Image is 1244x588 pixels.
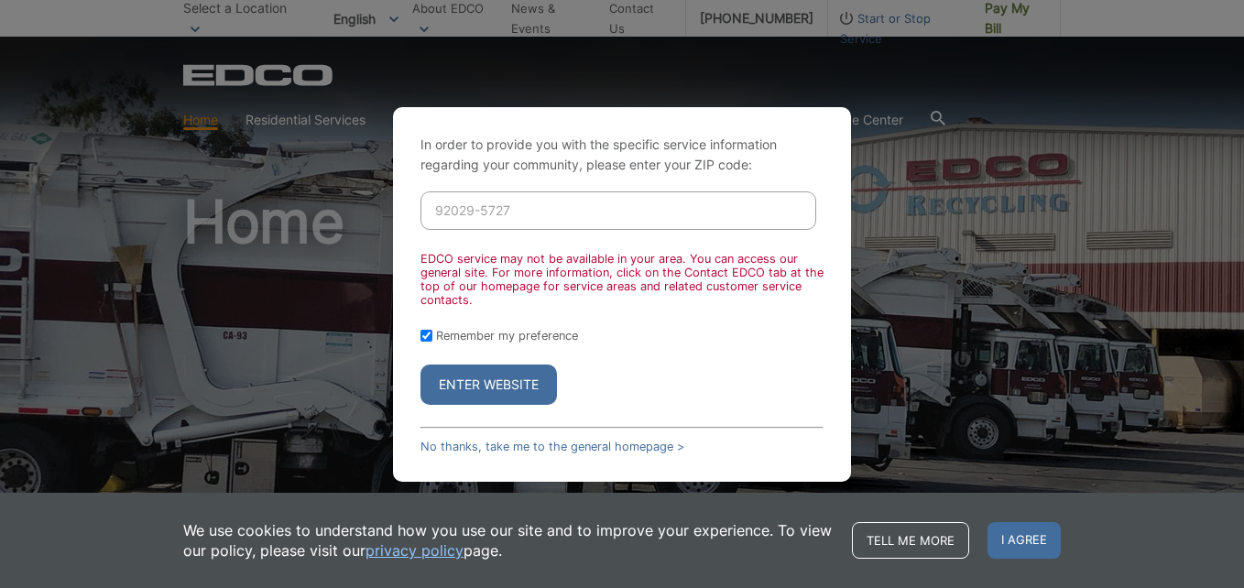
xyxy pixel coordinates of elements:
button: Enter Website [420,365,557,405]
label: Remember my preference [436,329,578,343]
p: In order to provide you with the specific service information regarding your community, please en... [420,135,824,175]
a: Tell me more [852,522,969,559]
div: EDCO service may not be available in your area. You can access our general site. For more informa... [420,252,824,307]
a: privacy policy [366,540,464,561]
span: I agree [988,522,1061,559]
input: Enter ZIP Code [420,191,816,230]
p: We use cookies to understand how you use our site and to improve your experience. To view our pol... [183,520,834,561]
a: No thanks, take me to the general homepage > [420,440,684,453]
